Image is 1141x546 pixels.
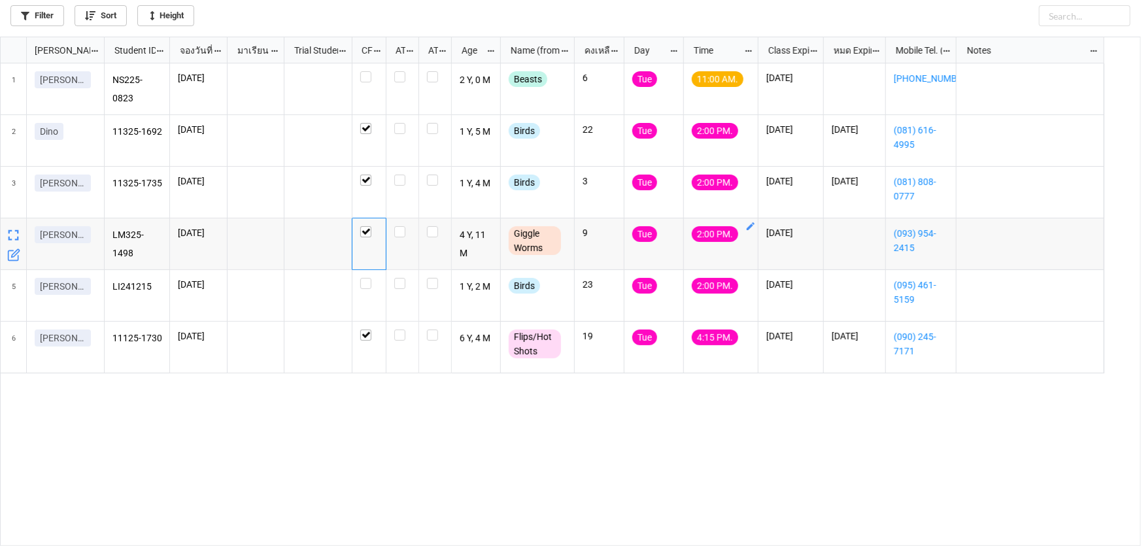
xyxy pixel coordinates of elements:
[583,226,616,239] p: 9
[178,278,219,291] p: [DATE]
[12,167,16,218] span: 3
[509,123,540,139] div: Birds
[760,43,809,58] div: Class Expiration
[460,175,493,193] p: 1 Y, 4 M
[40,73,86,86] p: [PERSON_NAME]
[894,226,948,255] a: (093) 954-2415
[75,5,127,26] a: Sort
[460,123,493,141] p: 1 Y, 5 M
[894,71,948,86] a: [PHONE_NUMBER]
[178,226,219,239] p: [DATE]
[509,175,540,190] div: Birds
[509,330,561,358] div: Flips/Hot Shots
[112,278,162,296] p: LI241215
[888,43,942,58] div: Mobile Tel. (from Nick Name)
[583,278,616,291] p: 23
[454,43,487,58] div: Age
[692,278,738,294] div: 2:00 PM.
[178,175,219,188] p: [DATE]
[10,5,64,26] a: Filter
[832,175,877,188] p: [DATE]
[178,71,219,84] p: [DATE]
[766,175,815,188] p: [DATE]
[583,330,616,343] p: 19
[632,330,657,345] div: Tue
[12,115,16,166] span: 2
[632,123,657,139] div: Tue
[460,226,493,262] p: 4 Y, 11 M
[460,71,493,90] p: 2 Y, 0 M
[40,177,86,190] p: [PERSON_NAME]
[509,278,540,294] div: Birds
[832,123,877,136] p: [DATE]
[354,43,373,58] div: CF
[894,123,948,152] a: (081) 616-4995
[388,43,406,58] div: ATT
[692,175,738,190] div: 2:00 PM.
[178,330,219,343] p: [DATE]
[583,175,616,188] p: 3
[632,226,657,242] div: Tue
[583,71,616,84] p: 6
[509,226,561,255] div: Giggle Worms
[40,280,86,293] p: [PERSON_NAME]
[420,43,439,58] div: ATK
[112,330,162,348] p: 11125-1730
[12,63,16,114] span: 1
[137,5,194,26] a: Height
[632,175,657,190] div: Tue
[832,330,877,343] p: [DATE]
[766,330,815,343] p: [DATE]
[577,43,611,58] div: คงเหลือ (from Nick Name)
[826,43,872,58] div: หมด Expired date (from [PERSON_NAME] Name)
[230,43,271,58] div: มาเรียน
[40,125,58,138] p: Dino
[626,43,670,58] div: Day
[766,226,815,239] p: [DATE]
[286,43,338,58] div: Trial Student
[460,278,493,296] p: 1 Y, 2 M
[692,330,738,345] div: 4:15 PM.
[12,322,16,373] span: 6
[1039,5,1131,26] input: Search...
[632,71,657,87] div: Tue
[959,43,1090,58] div: Notes
[178,123,219,136] p: [DATE]
[509,71,547,87] div: Beasts
[112,226,162,262] p: LM325-1498
[766,278,815,291] p: [DATE]
[40,228,86,241] p: [PERSON_NAME]
[112,175,162,193] p: 11325-1735
[583,123,616,136] p: 22
[894,330,948,358] a: (090) 245-7171
[894,175,948,203] a: (081) 808-0777
[766,71,815,84] p: [DATE]
[460,330,493,348] p: 6 Y, 4 M
[894,278,948,307] a: (095) 461-5159
[112,123,162,141] p: 11325-1692
[40,332,86,345] p: [PERSON_NAME]
[1,37,105,63] div: grid
[107,43,156,58] div: Student ID (from [PERSON_NAME] Name)
[692,226,738,242] div: 2:00 PM.
[692,123,738,139] div: 2:00 PM.
[692,71,743,87] div: 11:00 AM.
[12,270,16,321] span: 5
[766,123,815,136] p: [DATE]
[632,278,657,294] div: Tue
[27,43,90,58] div: [PERSON_NAME] Name
[503,43,560,58] div: Name (from Class)
[686,43,744,58] div: Time
[172,43,214,58] div: จองวันที่
[112,71,162,107] p: NS225-0823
